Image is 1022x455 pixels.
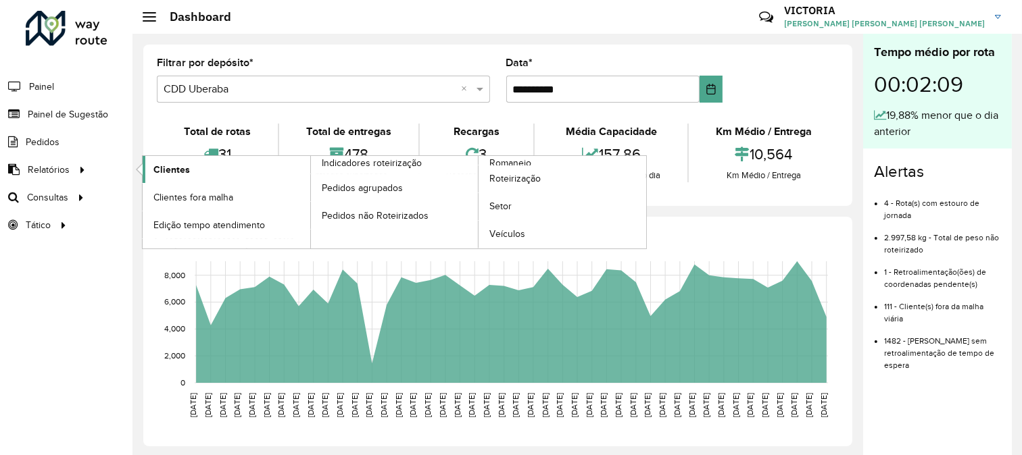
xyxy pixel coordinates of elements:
text: 0 [180,378,185,387]
span: Pedidos agrupados [322,181,403,195]
div: 478 [283,140,415,169]
label: Data [506,55,533,71]
text: [DATE] [658,393,666,417]
text: [DATE] [497,393,506,417]
h3: VICTORIA [784,4,985,17]
div: Total de rotas [160,124,274,140]
text: [DATE] [526,393,535,417]
text: [DATE] [804,393,813,417]
text: [DATE] [702,393,710,417]
text: [DATE] [585,393,593,417]
span: Clientes fora malha [153,190,233,205]
text: [DATE] [789,393,798,417]
div: 19,88% menor que o dia anterior [874,107,1001,140]
text: 6,000 [164,298,185,306]
span: Pedidos [26,135,59,149]
div: 10,564 [692,140,835,169]
text: [DATE] [819,393,828,417]
div: 157,86 [538,140,684,169]
span: Clientes [153,163,190,177]
span: Tático [26,218,51,232]
text: [DATE] [643,393,652,417]
text: [DATE] [394,393,403,417]
a: Pedidos não Roteirizados [311,202,479,229]
li: 1482 - [PERSON_NAME] sem retroalimentação de tempo de espera [884,325,1001,371]
span: Veículos [489,227,525,241]
text: [DATE] [364,393,373,417]
text: [DATE] [379,393,388,417]
span: Painel [29,80,54,94]
span: Edição tempo atendimento [153,218,265,232]
li: 4 - Rota(s) com estouro de jornada [884,187,1001,221]
div: Total de entregas [283,124,415,140]
h4: Alertas [874,162,1001,182]
a: Pedidos agrupados [311,174,479,201]
text: [DATE] [203,393,212,417]
text: [DATE] [775,393,784,417]
span: Setor [489,199,512,213]
text: [DATE] [760,393,769,417]
text: [DATE] [262,393,271,417]
text: [DATE] [233,393,241,417]
text: [DATE] [409,393,418,417]
a: Clientes [143,156,310,183]
div: Média Capacidade [538,124,684,140]
text: [DATE] [629,393,637,417]
button: Choose Date [700,76,723,103]
label: Filtrar por depósito [157,55,253,71]
a: Edição tempo atendimento [143,211,310,238]
text: [DATE] [482,393,491,417]
a: Contato Rápido [752,3,781,32]
span: Roteirização [489,171,541,186]
li: 111 - Cliente(s) fora da malha viária [884,290,1001,325]
span: Indicadores roteirização [322,156,422,170]
li: 2.997,58 kg - Total de peso não roteirizado [884,221,1001,256]
text: [DATE] [291,393,300,417]
text: [DATE] [423,393,432,417]
span: [PERSON_NAME] [PERSON_NAME] [PERSON_NAME] [784,18,985,30]
div: Km Médio / Entrega [692,169,835,182]
a: Setor [479,193,646,220]
text: [DATE] [276,393,285,417]
div: Recargas [423,124,531,140]
text: [DATE] [746,393,754,417]
text: [DATE] [541,393,550,417]
span: Romaneio [489,156,531,170]
text: [DATE] [247,393,256,417]
text: [DATE] [453,393,462,417]
span: Relatórios [28,163,70,177]
text: [DATE] [467,393,476,417]
div: 31 [160,140,274,169]
text: [DATE] [306,393,315,417]
text: [DATE] [687,393,696,417]
a: Veículos [479,221,646,248]
text: 2,000 [164,351,185,360]
text: [DATE] [673,393,681,417]
text: [DATE] [555,393,564,417]
text: [DATE] [320,393,329,417]
text: [DATE] [599,393,608,417]
text: 4,000 [164,325,185,333]
span: Consultas [27,190,68,205]
a: Indicadores roteirização [143,156,479,248]
text: [DATE] [614,393,623,417]
text: [DATE] [716,393,725,417]
text: [DATE] [350,393,359,417]
a: Romaneio [311,156,647,248]
li: 1 - Retroalimentação(ões) de coordenadas pendente(s) [884,256,1001,290]
text: [DATE] [189,393,197,417]
text: [DATE] [511,393,520,417]
div: 00:02:09 [874,61,1001,107]
a: Roteirização [479,165,646,192]
span: Clear all [462,81,473,97]
text: [DATE] [570,393,579,417]
text: 8,000 [164,271,185,279]
span: Pedidos não Roteirizados [322,209,429,223]
div: Km Médio / Entrega [692,124,835,140]
text: [DATE] [438,393,447,417]
text: [DATE] [335,393,344,417]
span: Painel de Sugestão [28,107,108,122]
div: Tempo médio por rota [874,43,1001,61]
h2: Dashboard [156,9,231,24]
text: [DATE] [731,393,740,417]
